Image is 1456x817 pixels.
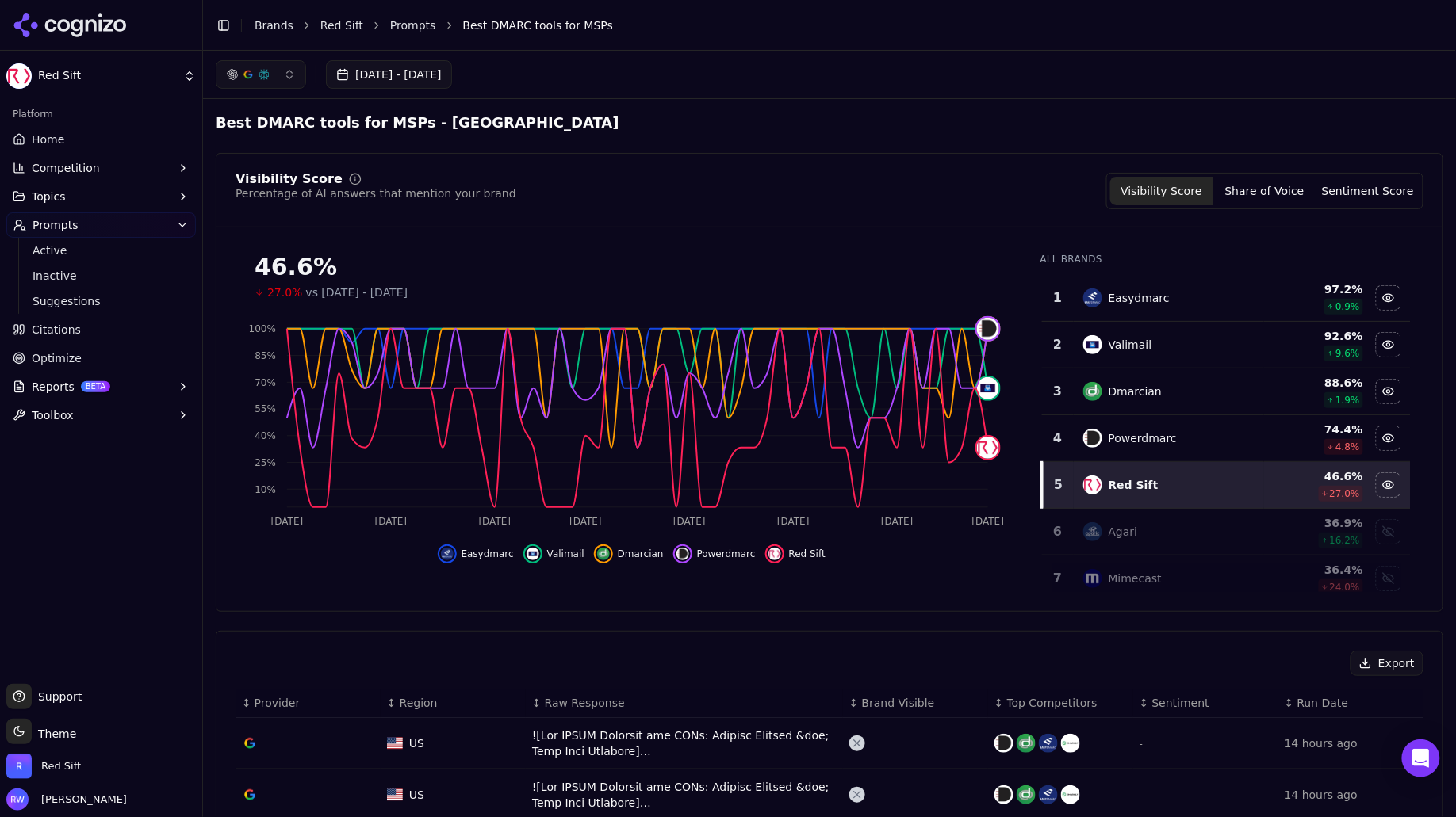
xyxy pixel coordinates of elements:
div: Open Intercom Messenger [1402,739,1440,777]
div: Mimecast [1109,571,1162,586]
tspan: [DATE] [271,517,304,528]
tspan: 55% [255,404,276,415]
span: Prompts [33,217,79,233]
div: Agari [1109,524,1138,540]
span: Toolbox [32,407,74,423]
img: dmarcian [597,548,610,560]
span: Red Sift [789,548,826,560]
span: BETA [81,381,110,392]
div: 7 [1048,569,1067,588]
span: Easydmarc [462,548,514,560]
span: 24.0 % [1330,581,1360,594]
span: Inactive [33,268,171,284]
div: 5 [1050,475,1067,494]
img: easydmarc [441,548,454,560]
span: - [1140,739,1143,750]
button: Hide valimail data [1376,332,1401,357]
span: 9.6 % [1335,347,1360,360]
span: 1.9 % [1335,394,1360,407]
span: Best DMARC tools for MSPs [463,17,614,33]
span: 16.2 % [1330,534,1360,547]
div: 1 [1048,288,1067,307]
span: Dmarcian [618,548,664,560]
span: Home [32,132,64,147]
h2: Best DMARC tools for MSPs - [GEOGRAPHIC_DATA] [216,112,619,134]
button: Hide red sift data [765,544,826,563]
span: - [1140,790,1143,801]
tr: 7mimecastMimecast36.4%24.0%Show mimecast data [1042,555,1411,602]
th: Provider [236,689,381,718]
div: ↕Sentiment [1140,695,1272,711]
button: Competition [6,155,196,181]
span: Provider [255,695,301,711]
img: Red Sift [6,63,32,89]
div: Valimail [1109,337,1152,353]
span: 0.9 % [1335,300,1360,313]
span: Raw Response [545,695,625,711]
span: Citations [32,322,81,338]
div: ↕Provider [242,695,374,711]
div: ↕Region [387,695,519,711]
button: Show mimecast data [1376,566,1401,591]
img: dmarcian [1017,785,1036,804]
img: US [387,737,403,750]
button: Open organization switcher [6,754,81,779]
img: valimail [977,377,999,399]
span: Brand Visible [862,695,935,711]
div: Red Sift [1109,477,1159,493]
img: easydmarc [1039,734,1058,753]
a: Red Sift [320,17,363,33]
span: 4.8 % [1335,441,1360,453]
div: 36.9 % [1267,515,1362,531]
th: Region [381,689,526,718]
tspan: 25% [255,457,276,468]
span: Reports [32,379,75,395]
span: Red Sift [41,759,81,773]
tspan: [DATE] [375,517,408,528]
tr: 2valimailValimail92.6%9.6%Hide valimail data [1042,322,1411,368]
div: Visibility Score [236,173,343,185]
span: Region [400,695,438,711]
button: Hide valimail data [523,544,584,563]
th: Brand Visible [843,689,988,718]
a: Brands [255,19,293,32]
div: 14 hours ago [1285,735,1417,751]
span: Suggestions [33,293,171,309]
button: Visibility Score [1110,177,1213,205]
span: Topics [32,189,66,204]
a: Inactive [26,265,177,287]
img: agari [1083,522,1102,541]
div: 6 [1048,522,1067,541]
tspan: 10% [255,484,276,495]
div: ![Lor IPSUM Dolorsit ame CONs: Adipisc Elitsed &doe; Temp Inci Utlabore](etdol://mag.aliquaenim.a... [532,727,837,759]
div: ↕Run Date [1285,695,1417,711]
button: [DATE] - [DATE] [326,60,452,89]
div: ![Lor IPSUM Dolorsit ame CONs: Adipisc Elitsed &doe; Temp Inci Utlabore](etdol://mag.aliquaenim.a... [532,779,837,811]
img: powerdmarc [977,318,999,340]
button: Prompts [6,212,196,238]
span: vs [DATE] - [DATE] [305,284,408,300]
span: Red Sift [38,69,177,83]
tspan: [DATE] [569,517,602,528]
button: Hide red sift data [1376,472,1401,498]
tr: 4powerdmarcPowerdmarc74.4%4.8%Hide powerdmarc data [1042,415,1411,462]
img: powerdmarc [994,785,1013,804]
tspan: [DATE] [777,517,810,528]
span: [PERSON_NAME] [35,792,127,807]
div: ↕Raw Response [532,695,837,711]
div: 97.2 % [1267,281,1362,297]
span: 27.0 % [1330,487,1360,500]
span: Active [33,242,171,258]
span: Valimail [547,548,584,560]
tr: 6agariAgari36.9%16.2%Show agari data [1042,509,1411,555]
div: Platform [6,101,196,127]
tspan: 40% [255,430,276,441]
tspan: 100% [249,323,276,334]
button: Export [1351,651,1423,676]
button: Sentiment Score [1316,177,1420,205]
span: Competition [32,160,100,176]
div: 2 [1048,335,1067,354]
img: valimail [1083,335,1102,354]
button: Hide powerdmarc data [673,544,756,563]
div: 36.4 % [1267,562,1362,578]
